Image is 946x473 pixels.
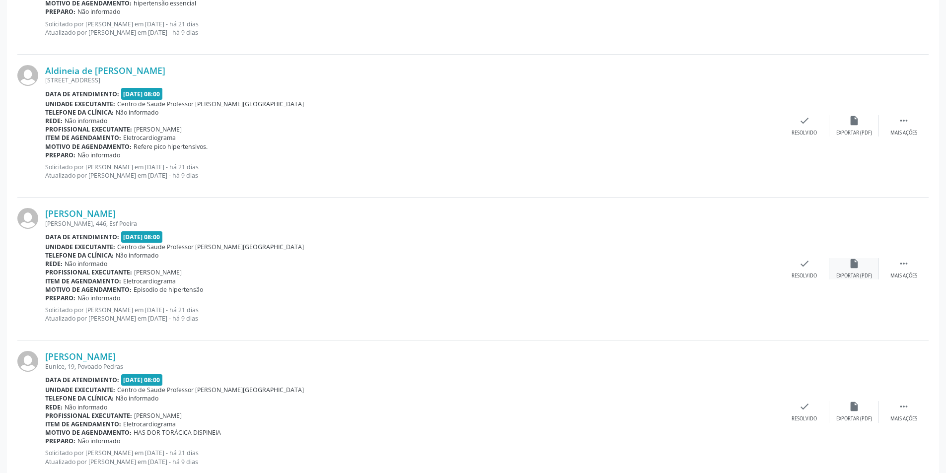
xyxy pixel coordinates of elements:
a: [PERSON_NAME] [45,208,116,219]
b: Unidade executante: [45,243,115,251]
span: [DATE] 08:00 [121,374,163,386]
b: Telefone da clínica: [45,394,114,403]
div: Eunice, 19, Povoado Pedras [45,362,780,371]
b: Motivo de agendamento: [45,142,132,151]
div: Resolvido [792,272,817,279]
span: Não informado [116,108,158,117]
i:  [898,401,909,412]
img: img [17,351,38,372]
span: Centro de Saude Professor [PERSON_NAME][GEOGRAPHIC_DATA] [117,100,304,108]
span: Refere pico hipertensivos. [134,142,208,151]
span: [PERSON_NAME] [134,268,182,276]
span: Não informado [77,7,120,16]
span: [DATE] 08:00 [121,231,163,243]
div: Exportar (PDF) [836,272,872,279]
i: check [799,401,810,412]
b: Rede: [45,260,63,268]
b: Profissional executante: [45,125,132,134]
i:  [898,115,909,126]
div: Resolvido [792,130,817,136]
i: insert_drive_file [849,115,860,126]
span: Não informado [65,403,107,411]
i: check [799,115,810,126]
span: Não informado [77,151,120,159]
b: Item de agendamento: [45,277,121,285]
b: Data de atendimento: [45,376,119,384]
span: Não informado [116,394,158,403]
b: Data de atendimento: [45,233,119,241]
span: Eletrocardiograma [123,420,176,428]
span: Não informado [77,294,120,302]
b: Preparo: [45,294,75,302]
div: [STREET_ADDRESS] [45,76,780,84]
b: Telefone da clínica: [45,108,114,117]
div: Resolvido [792,415,817,422]
b: Data de atendimento: [45,90,119,98]
i: insert_drive_file [849,401,860,412]
div: Mais ações [890,272,917,279]
b: Preparo: [45,437,75,445]
span: [PERSON_NAME] [134,125,182,134]
a: [PERSON_NAME] [45,351,116,362]
img: img [17,65,38,86]
i: insert_drive_file [849,258,860,269]
b: Preparo: [45,7,75,16]
div: Mais ações [890,415,917,422]
p: Solicitado por [PERSON_NAME] em [DATE] - há 21 dias Atualizado por [PERSON_NAME] em [DATE] - há 9... [45,20,780,37]
span: HAS DOR TORÁCICA DISPINEIA [134,428,221,437]
span: Centro de Saude Professor [PERSON_NAME][GEOGRAPHIC_DATA] [117,386,304,394]
div: Exportar (PDF) [836,415,872,422]
span: Não informado [65,117,107,125]
p: Solicitado por [PERSON_NAME] em [DATE] - há 21 dias Atualizado por [PERSON_NAME] em [DATE] - há 9... [45,449,780,466]
b: Item de agendamento: [45,134,121,142]
div: Mais ações [890,130,917,136]
i: check [799,258,810,269]
span: Não informado [77,437,120,445]
div: Exportar (PDF) [836,130,872,136]
b: Rede: [45,403,63,411]
b: Motivo de agendamento: [45,285,132,294]
span: Não informado [116,251,158,260]
span: [PERSON_NAME] [134,411,182,420]
b: Rede: [45,117,63,125]
b: Unidade executante: [45,386,115,394]
span: Centro de Saude Professor [PERSON_NAME][GEOGRAPHIC_DATA] [117,243,304,251]
b: Item de agendamento: [45,420,121,428]
a: Aldineia de [PERSON_NAME] [45,65,165,76]
span: Eletrocardiograma [123,134,176,142]
p: Solicitado por [PERSON_NAME] em [DATE] - há 21 dias Atualizado por [PERSON_NAME] em [DATE] - há 9... [45,306,780,323]
b: Profissional executante: [45,268,132,276]
b: Telefone da clínica: [45,251,114,260]
span: Não informado [65,260,107,268]
p: Solicitado por [PERSON_NAME] em [DATE] - há 21 dias Atualizado por [PERSON_NAME] em [DATE] - há 9... [45,163,780,180]
i:  [898,258,909,269]
b: Motivo de agendamento: [45,428,132,437]
img: img [17,208,38,229]
b: Preparo: [45,151,75,159]
b: Profissional executante: [45,411,132,420]
span: Episodio de hipertensão [134,285,203,294]
b: Unidade executante: [45,100,115,108]
span: [DATE] 08:00 [121,88,163,99]
div: [PERSON_NAME], 446, Esf Poeira [45,219,780,228]
span: Eletrocardiograma [123,277,176,285]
